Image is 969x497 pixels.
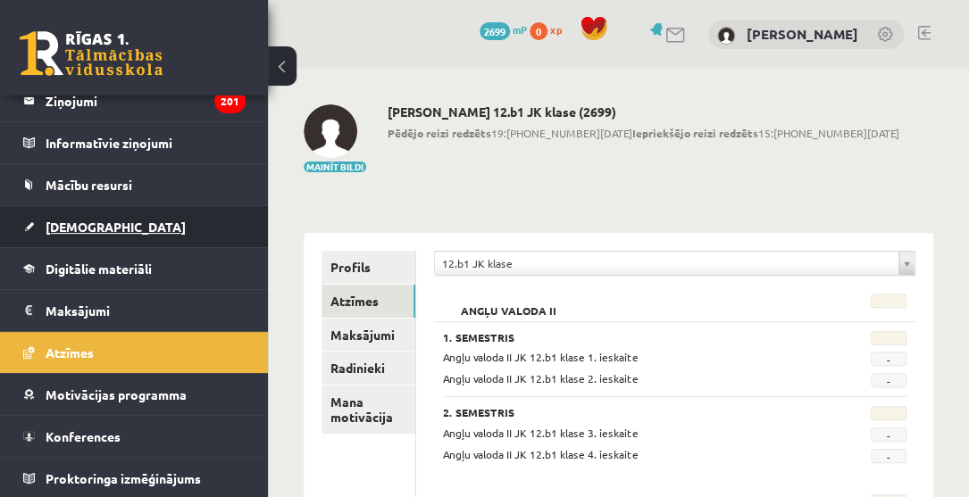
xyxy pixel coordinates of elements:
[46,177,132,193] span: Mācību resursi
[480,22,510,40] span: 2699
[322,352,415,385] a: Radinieki
[46,428,121,444] span: Konferences
[304,104,357,158] img: Toms Kristians Eglītis
[388,104,899,120] h2: [PERSON_NAME] 12.b1 JK klase (2699)
[214,89,246,113] i: 201
[871,427,906,442] span: -
[550,22,562,37] span: xp
[23,332,246,373] a: Atzīmes
[23,80,246,121] a: Ziņojumi201
[443,447,639,461] span: Angļu valoda II JK 12.b1 klase 4. ieskaite
[530,22,571,37] a: 0 xp
[513,22,527,37] span: mP
[871,373,906,387] span: -
[46,470,201,486] span: Proktoringa izmēģinājums
[23,248,246,289] a: Digitālie materiāli
[20,31,163,76] a: Rīgas 1. Tālmācības vidusskola
[388,125,899,141] span: 19:[PHONE_NUMBER][DATE] 15:[PHONE_NUMBER][DATE]
[23,206,246,247] a: [DEMOGRAPHIC_DATA]
[747,25,858,43] a: [PERSON_NAME]
[443,294,574,311] h2: Angļu valoda II
[530,22,547,40] span: 0
[322,285,415,318] a: Atzīmes
[443,426,639,440] span: Angļu valoda II JK 12.b1 klase 3. ieskaite
[442,252,891,275] span: 12.b1 JK klase
[304,162,366,172] button: Mainīt bildi
[435,252,915,275] a: 12.b1 JK klase
[632,126,758,140] b: Iepriekšējo reizi redzēts
[46,290,246,331] legend: Maksājumi
[46,219,186,235] span: [DEMOGRAPHIC_DATA]
[322,251,415,284] a: Profils
[322,385,415,434] a: Mana motivācija
[717,27,735,45] img: Toms Kristians Eglītis
[23,290,246,331] a: Maksājumi
[443,331,824,344] h3: 1. Semestris
[46,122,246,163] legend: Informatīvie ziņojumi
[480,22,527,37] a: 2699 mP
[23,164,246,205] a: Mācību resursi
[46,344,94,360] span: Atzīmes
[46,386,187,402] span: Motivācijas programma
[46,261,152,277] span: Digitālie materiāli
[322,319,415,352] a: Maksājumi
[46,80,246,121] legend: Ziņojumi
[443,406,824,418] h3: 2. Semestris
[23,122,246,163] a: Informatīvie ziņojumi
[388,126,491,140] b: Pēdējo reizi redzēts
[871,449,906,463] span: -
[443,371,639,385] span: Angļu valoda II JK 12.b1 klase 2. ieskaite
[871,352,906,366] span: -
[443,350,639,364] span: Angļu valoda II JK 12.b1 klase 1. ieskaite
[23,416,246,457] a: Konferences
[23,374,246,415] a: Motivācijas programma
